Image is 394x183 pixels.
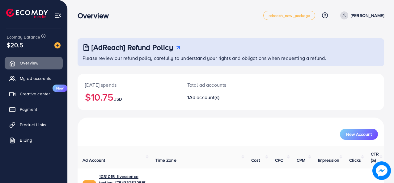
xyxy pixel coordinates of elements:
[85,81,172,89] p: [DATE] spends
[351,12,384,19] p: [PERSON_NAME]
[349,157,361,163] span: Clicks
[338,11,384,19] a: [PERSON_NAME]
[297,157,305,163] span: CPM
[263,11,315,20] a: adreach_new_package
[20,60,38,66] span: Overview
[20,106,37,112] span: Payment
[7,34,40,40] span: Ecomdy Balance
[189,94,219,101] span: Ad account(s)
[20,122,46,128] span: Product Links
[5,134,63,146] a: Billing
[269,14,310,18] span: adreach_new_package
[187,94,249,100] h2: 1
[346,132,372,136] span: New Account
[20,137,32,143] span: Billing
[78,11,114,20] h3: Overview
[53,85,67,92] span: New
[5,72,63,85] a: My ad accounts
[5,88,63,100] a: Creative centerNew
[20,75,51,81] span: My ad accounts
[318,157,340,163] span: Impression
[54,42,61,48] img: image
[371,151,379,163] span: CTR (%)
[83,157,105,163] span: Ad Account
[155,157,176,163] span: Time Zone
[54,12,61,19] img: menu
[113,96,122,102] span: USD
[83,54,380,62] p: Please review our refund policy carefully to understand your rights and obligations when requesti...
[275,157,283,163] span: CPC
[5,57,63,69] a: Overview
[5,119,63,131] a: Product Links
[187,81,249,89] p: Total ad accounts
[85,91,172,103] h2: $10.75
[251,157,260,163] span: Cost
[5,103,63,115] a: Payment
[7,40,23,49] span: $20.5
[340,129,378,140] button: New Account
[6,9,48,18] img: logo
[20,91,50,97] span: Creative center
[372,161,391,180] img: image
[91,43,173,52] h3: [AdReach] Refund Policy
